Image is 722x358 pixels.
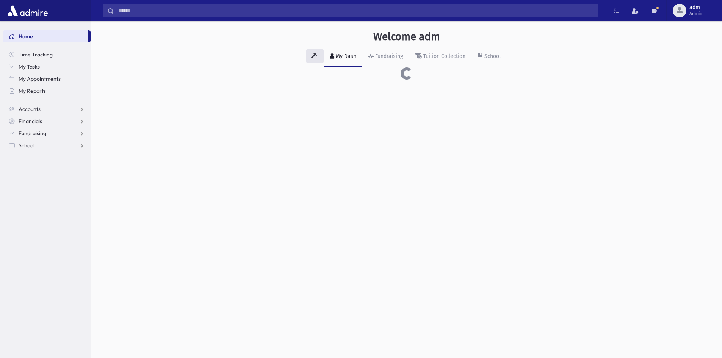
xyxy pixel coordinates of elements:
[19,118,42,125] span: Financials
[374,53,403,59] div: Fundraising
[373,30,440,43] h3: Welcome adm
[3,61,91,73] a: My Tasks
[334,53,356,59] div: My Dash
[19,33,33,40] span: Home
[19,51,53,58] span: Time Tracking
[3,30,88,42] a: Home
[362,46,409,67] a: Fundraising
[3,48,91,61] a: Time Tracking
[114,4,598,17] input: Search
[3,115,91,127] a: Financials
[19,88,46,94] span: My Reports
[483,53,501,59] div: School
[19,106,41,113] span: Accounts
[689,11,702,17] span: Admin
[409,46,471,67] a: Tuition Collection
[3,73,91,85] a: My Appointments
[6,3,50,18] img: AdmirePro
[3,127,91,139] a: Fundraising
[3,103,91,115] a: Accounts
[689,5,702,11] span: adm
[19,75,61,82] span: My Appointments
[471,46,507,67] a: School
[324,46,362,67] a: My Dash
[19,130,46,137] span: Fundraising
[422,53,465,59] div: Tuition Collection
[19,142,34,149] span: School
[19,63,40,70] span: My Tasks
[3,85,91,97] a: My Reports
[3,139,91,152] a: School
